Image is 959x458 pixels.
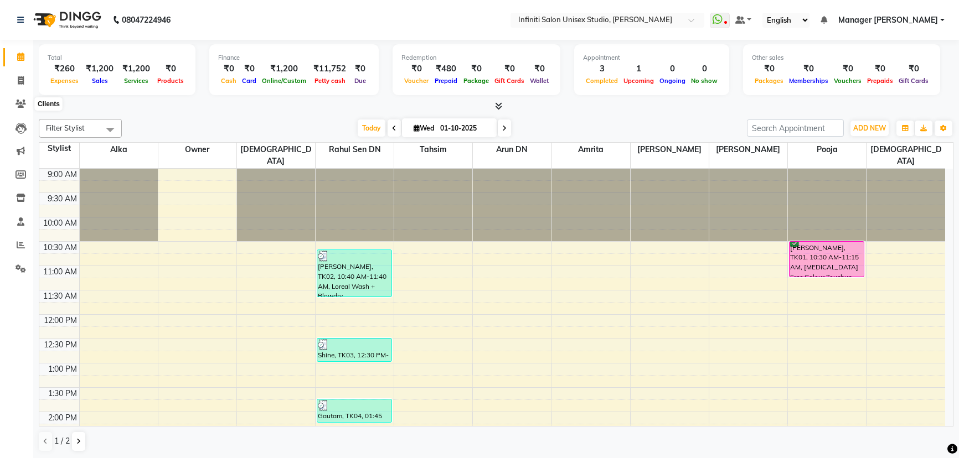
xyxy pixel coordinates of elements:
[28,4,104,35] img: logo
[688,77,720,85] span: No show
[46,388,79,399] div: 1:30 PM
[831,77,864,85] span: Vouchers
[239,77,259,85] span: Card
[461,77,492,85] span: Package
[42,339,79,351] div: 12:30 PM
[118,63,154,75] div: ₹1,200
[48,77,81,85] span: Expenses
[316,143,394,157] span: Rahul Sen DN
[80,143,158,157] span: Alka
[752,77,786,85] span: Packages
[432,77,460,85] span: Prepaid
[853,124,886,132] span: ADD NEW
[81,63,118,75] div: ₹1,200
[350,63,370,75] div: ₹0
[838,14,938,26] span: Manager [PERSON_NAME]
[89,77,111,85] span: Sales
[583,63,621,75] div: 3
[259,63,309,75] div: ₹1,200
[317,339,391,361] div: Shine, TK03, 12:30 PM-01:00 PM, Shave
[864,77,896,85] span: Prepaids
[431,63,461,75] div: ₹480
[752,53,931,63] div: Other sales
[41,290,79,302] div: 11:30 AM
[54,435,70,447] span: 1 / 2
[48,53,187,63] div: Total
[41,217,79,229] div: 10:00 AM
[492,77,527,85] span: Gift Cards
[41,266,79,278] div: 11:00 AM
[867,143,945,168] span: [DEMOGRAPHIC_DATA]
[39,143,79,154] div: Stylist
[437,120,492,137] input: 2025-10-01
[41,242,79,253] div: 10:30 AM
[46,123,85,132] span: Filter Stylist
[42,315,79,326] div: 12:00 PM
[786,77,831,85] span: Memberships
[218,53,370,63] div: Finance
[401,53,551,63] div: Redemption
[552,143,630,157] span: Amrita
[45,169,79,180] div: 9:00 AM
[492,63,527,75] div: ₹0
[583,77,621,85] span: Completed
[45,193,79,205] div: 9:30 AM
[896,63,931,75] div: ₹0
[237,143,315,168] span: [DEMOGRAPHIC_DATA]
[631,143,709,157] span: [PERSON_NAME]
[154,77,187,85] span: Products
[850,121,889,136] button: ADD NEW
[309,63,350,75] div: ₹11,752
[461,63,492,75] div: ₹0
[35,97,63,111] div: Clients
[411,124,437,132] span: Wed
[317,250,391,296] div: [PERSON_NAME], TK02, 10:40 AM-11:40 AM, Loreal Wash + Blowdry
[864,63,896,75] div: ₹0
[401,77,431,85] span: Voucher
[48,63,81,75] div: ₹260
[896,77,931,85] span: Gift Cards
[657,77,688,85] span: Ongoing
[401,63,431,75] div: ₹0
[218,63,239,75] div: ₹0
[394,143,472,157] span: Tahsim
[158,143,236,157] span: Owner
[747,119,844,137] input: Search Appointment
[239,63,259,75] div: ₹0
[621,63,657,75] div: 1
[583,53,720,63] div: Appointment
[657,63,688,75] div: 0
[527,63,551,75] div: ₹0
[473,143,551,157] span: Arun DN
[259,77,309,85] span: Online/Custom
[312,77,348,85] span: Petty cash
[46,412,79,424] div: 2:00 PM
[352,77,369,85] span: Due
[790,242,864,277] div: [PERSON_NAME], TK01, 10:30 AM-11:15 AM, [MEDICAL_DATA] Free Colour Touchup
[358,119,385,137] span: Today
[621,77,657,85] span: Upcoming
[154,63,187,75] div: ₹0
[121,77,151,85] span: Services
[218,77,239,85] span: Cash
[527,77,551,85] span: Wallet
[786,63,831,75] div: ₹0
[688,63,720,75] div: 0
[831,63,864,75] div: ₹0
[46,363,79,375] div: 1:00 PM
[709,143,787,157] span: [PERSON_NAME]
[752,63,786,75] div: ₹0
[122,4,171,35] b: 08047224946
[317,399,391,422] div: Gautam, TK04, 01:45 PM-02:15 PM, Creative Cut [DEMOGRAPHIC_DATA]
[788,143,866,157] span: Pooja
